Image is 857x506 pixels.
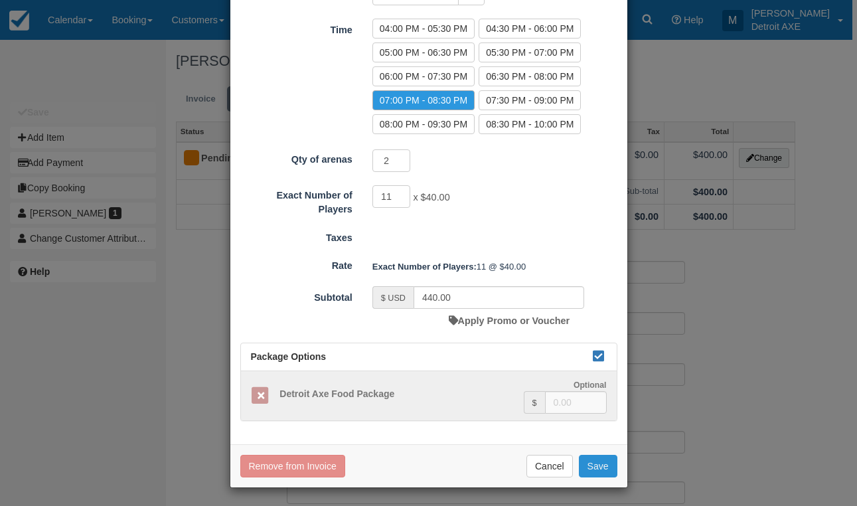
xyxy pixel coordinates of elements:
label: 06:30 PM - 08:00 PM [479,66,581,86]
a: Apply Promo or Voucher [449,315,570,326]
button: Cancel [526,455,573,477]
strong: Optional [574,380,607,390]
label: 06:00 PM - 07:30 PM [372,66,475,86]
label: 08:00 PM - 09:30 PM [372,114,475,134]
strong: Exact Number of Players [372,262,477,272]
label: 08:30 PM - 10:00 PM [479,114,581,134]
label: Qty of arenas [230,148,362,167]
button: Remove from Invoice [240,455,345,477]
div: 11 @ $40.00 [362,256,627,278]
label: Exact Number of Players [230,184,362,216]
label: 05:00 PM - 06:30 PM [372,42,475,62]
input: Exact Number of Players [372,185,411,208]
label: 07:00 PM - 08:30 PM [372,90,475,110]
button: Save [579,455,617,477]
label: 07:30 PM - 09:00 PM [479,90,581,110]
a: Detroit Axe Food Package Optional $ [241,371,617,421]
label: 05:30 PM - 07:00 PM [479,42,581,62]
span: x $40.00 [413,193,449,203]
span: Package Options [251,351,327,362]
label: Subtotal [230,286,362,305]
h5: Detroit Axe Food Package [270,389,523,399]
input: Qty of arenas [372,149,411,172]
label: Time [230,19,362,37]
label: Taxes [230,226,362,245]
label: 04:00 PM - 05:30 PM [372,19,475,39]
small: $ [532,398,537,408]
label: 04:30 PM - 06:00 PM [479,19,581,39]
label: Rate [230,254,362,273]
small: $ USD [381,294,406,303]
